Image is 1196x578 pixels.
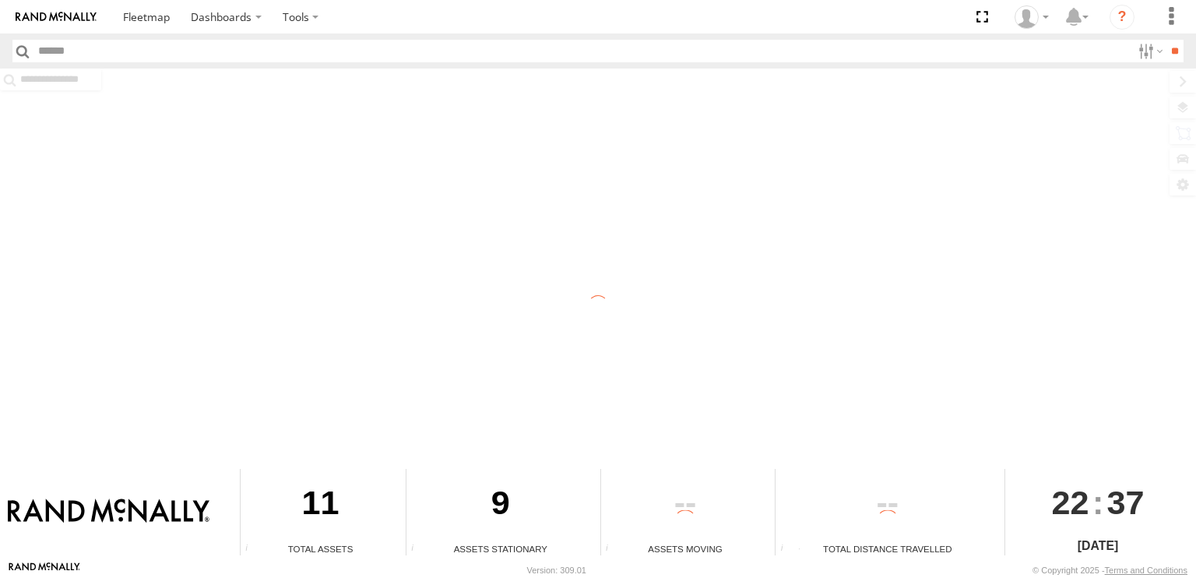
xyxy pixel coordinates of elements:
[601,542,770,555] div: Assets Moving
[406,544,430,555] div: Total number of assets current stationary.
[9,562,80,578] a: Visit our Website
[1032,566,1187,575] div: © Copyright 2025 -
[1110,5,1134,30] i: ?
[1009,5,1054,29] div: Valeo Dash
[1132,40,1166,62] label: Search Filter Options
[1005,469,1190,536] div: :
[527,566,586,575] div: Version: 309.01
[776,544,799,555] div: Total distance travelled by all assets within specified date range and applied filters
[1105,566,1187,575] a: Terms and Conditions
[241,469,400,542] div: 11
[241,544,264,555] div: Total number of Enabled Assets
[601,544,624,555] div: Total number of assets current in transit.
[1005,537,1190,555] div: [DATE]
[241,542,400,555] div: Total Assets
[1052,469,1089,536] span: 22
[8,499,209,525] img: Rand McNally
[406,542,594,555] div: Assets Stationary
[776,542,999,555] div: Total Distance Travelled
[16,12,97,23] img: rand-logo.svg
[406,469,594,542] div: 9
[1107,469,1145,536] span: 37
